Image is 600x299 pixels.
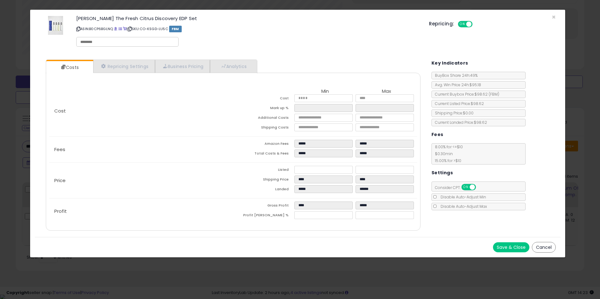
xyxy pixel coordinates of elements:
h5: Key Indicators [431,59,468,67]
h5: Fees [431,131,443,139]
a: Business Pricing [155,60,210,73]
th: Min [294,89,356,94]
p: Price [49,178,233,183]
span: Current Listed Price: $98.62 [432,101,484,106]
a: Costs [46,61,93,74]
span: BuyBox Share 24h: 49% [432,73,478,78]
td: Listed [233,166,294,176]
a: Repricing Settings [93,60,155,73]
a: Analytics [210,60,256,73]
span: ON [459,22,467,27]
a: Your listing only [123,26,126,31]
h5: Settings [431,169,453,177]
span: OFF [475,185,485,190]
p: Cost [49,108,233,113]
th: Max [356,89,417,94]
p: Profit [49,209,233,214]
span: × [552,13,556,22]
span: Consider CPT: [432,185,484,190]
td: Shipping Costs [233,123,294,133]
td: Cost [233,94,294,104]
span: Shipping Price: $0.00 [432,110,474,116]
td: Amazon Fees [233,140,294,149]
td: Additional Costs [233,114,294,123]
td: Total Costs & Fees [233,149,294,159]
span: ( FBM ) [489,92,499,97]
button: Cancel [532,242,556,253]
a: All offer listings [119,26,122,31]
button: Save & Close [493,242,529,252]
span: ON [462,185,470,190]
span: Avg. Win Price 24h: $95.18 [432,82,481,87]
span: $0.30 min [432,151,453,156]
span: $98.62 [474,92,499,97]
td: Shipping Price [233,176,294,185]
span: Disable Auto-Adjust Max [437,204,487,209]
span: Disable Auto-Adjust Min [437,194,486,200]
td: Mark up % [233,104,294,114]
span: Current Landed Price: $98.62 [432,120,487,125]
h5: Repricing: [429,21,454,26]
span: FBM [169,26,182,32]
span: OFF [472,22,482,27]
span: 8.00 % for <= $10 [432,144,463,163]
p: Fees [49,147,233,152]
a: BuyBox page [114,26,117,31]
td: Landed [233,185,294,195]
p: ASIN: B0CP6BGLNQ | SKU: CO-KSGD-LU5C [76,24,420,34]
img: 31IJSl-LpOL._SL60_.jpg [48,16,63,35]
td: Gross Profit [233,202,294,211]
span: 15.00 % for > $10 [432,158,461,163]
span: Current Buybox Price: [432,92,499,97]
h3: [PERSON_NAME] The Fresh Citrus Discovery EDP Set [76,16,420,21]
td: Profit [PERSON_NAME] % [233,211,294,221]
